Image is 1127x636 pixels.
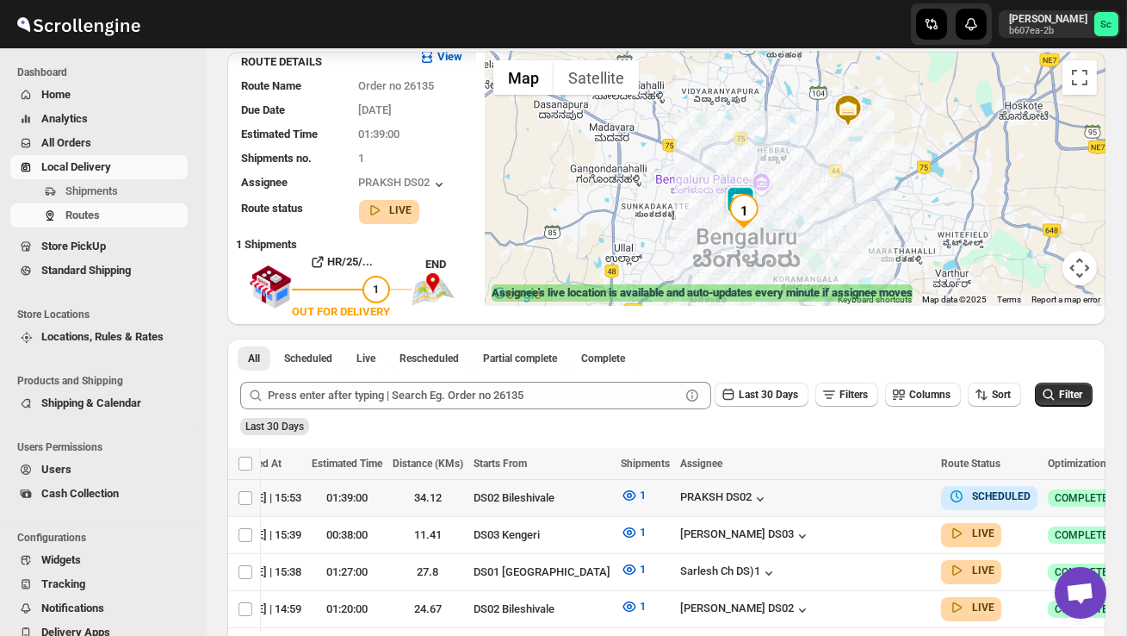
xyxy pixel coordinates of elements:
div: END [425,256,476,273]
span: Estimated Time [241,128,318,140]
span: Estimated Time [312,458,382,470]
span: Due Date [241,103,285,116]
span: Partial complete [483,352,557,365]
span: Starts From [474,458,527,470]
span: Store PickUp [41,240,106,253]
a: Terms [997,295,1021,304]
button: Map camera controls [1062,251,1097,285]
span: Cash Collection [41,487,119,500]
span: Assignee [680,458,722,470]
button: 1 [610,593,656,620]
span: Dashboard [17,65,195,79]
span: Shipments [621,458,670,470]
b: LIVE [972,564,994,577]
span: Configurations [17,531,195,545]
div: 34.12 [393,489,463,507]
button: 1 [610,556,656,583]
a: Open chat [1055,567,1106,619]
button: Filters [815,383,878,407]
button: Sarlesh Ch DS)1 [680,564,777,582]
div: DS01 [GEOGRAPHIC_DATA] [474,564,610,581]
span: Tracking [41,577,85,590]
img: ScrollEngine [14,3,143,46]
label: Assignee's live location is available and auto-updates every minute if assignee moves [492,284,913,302]
button: PRAKSH DS02 [359,176,448,193]
a: Open this area in Google Maps (opens a new window) [489,284,546,306]
button: Widgets [10,548,188,572]
button: Notifications [10,596,188,620]
span: Standard Shipping [41,264,131,277]
span: Sanjay chetri [1094,12,1118,36]
span: Live [356,352,375,365]
button: Analytics [10,107,188,131]
b: LIVE [390,204,412,216]
span: Route status [241,202,303,215]
div: DS02 Bileshivale [474,489,610,507]
button: Columns [885,383,961,407]
b: LIVE [972,602,994,614]
span: Sort [992,389,1011,401]
div: 24.67 [393,601,463,618]
div: 11.41 [393,527,463,544]
b: HR/25/... [328,255,374,268]
button: Tracking [10,572,188,596]
div: [DATE] | 14:59 [233,601,301,618]
div: 01:39:00 [312,489,382,507]
span: COMPLETED [1055,528,1115,542]
button: View [408,43,473,71]
button: Show satellite imagery [554,60,639,95]
button: 1 [610,482,656,509]
div: [DATE] | 15:39 [233,527,301,544]
button: LIVE [948,562,994,579]
a: Report a map error [1031,295,1100,304]
button: Cash Collection [10,482,188,506]
button: SCHEDULED [948,488,1031,505]
span: Route Name [241,79,301,92]
span: 1 [359,152,365,165]
button: Toggle fullscreen view [1062,60,1097,95]
span: All Orders [41,136,91,149]
span: 1 [640,489,646,502]
span: 1 [640,563,646,576]
span: Filter [1059,389,1082,401]
button: 1 [610,519,656,546]
b: SCHEDULED [972,490,1031,502]
button: PRAKSH DS02 [680,490,769,508]
span: Analytics [41,112,88,125]
div: 1 [727,194,761,228]
h3: ROUTE DETAILS [241,53,405,71]
span: Route Status [941,458,1000,470]
span: Order no 26135 [359,79,435,92]
span: COMPLETED [1055,565,1115,579]
span: Notifications [41,602,104,614]
button: Shipments [10,179,188,203]
span: Routes [65,209,100,221]
button: Filter [1035,383,1093,407]
span: Shipping & Calendar [41,396,141,409]
div: 01:20:00 [312,601,382,618]
span: Store Locations [17,308,195,321]
span: Assignee [241,176,288,189]
span: Locations, Rules & Rates [41,330,164,343]
span: Users Permissions [17,440,195,454]
span: Shipments [65,184,118,197]
div: [DATE] | 15:53 [233,489,301,507]
span: Widgets [41,553,81,566]
span: All [248,352,260,365]
span: [DATE] [359,103,393,116]
button: [PERSON_NAME] DS02 [680,602,811,619]
button: Last 30 Days [715,383,808,407]
span: Scheduled [284,352,332,365]
div: OUT FOR DELIVERY [292,303,390,321]
div: 27.8 [393,564,463,581]
span: 1 [374,283,380,296]
button: Home [10,83,188,107]
span: Products and Shipping [17,374,195,388]
div: DS02 Bileshivale [474,601,610,618]
span: Last 30 Days [245,421,304,433]
button: LIVE [366,202,412,219]
p: b607ea-2b [1009,26,1087,36]
span: COMPLETED [1055,602,1115,616]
